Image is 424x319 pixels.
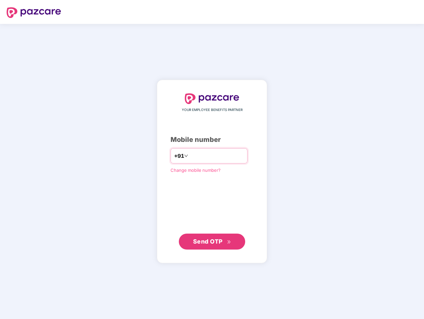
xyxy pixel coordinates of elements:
img: logo [185,93,239,104]
span: double-right [227,240,231,244]
div: Mobile number [171,135,253,145]
img: logo [7,7,61,18]
span: +91 [174,152,184,160]
span: down [184,154,188,158]
button: Send OTPdouble-right [179,234,245,250]
span: YOUR EMPLOYEE BENEFITS PARTNER [182,107,243,113]
a: Change mobile number? [171,167,221,173]
span: Send OTP [193,238,223,245]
